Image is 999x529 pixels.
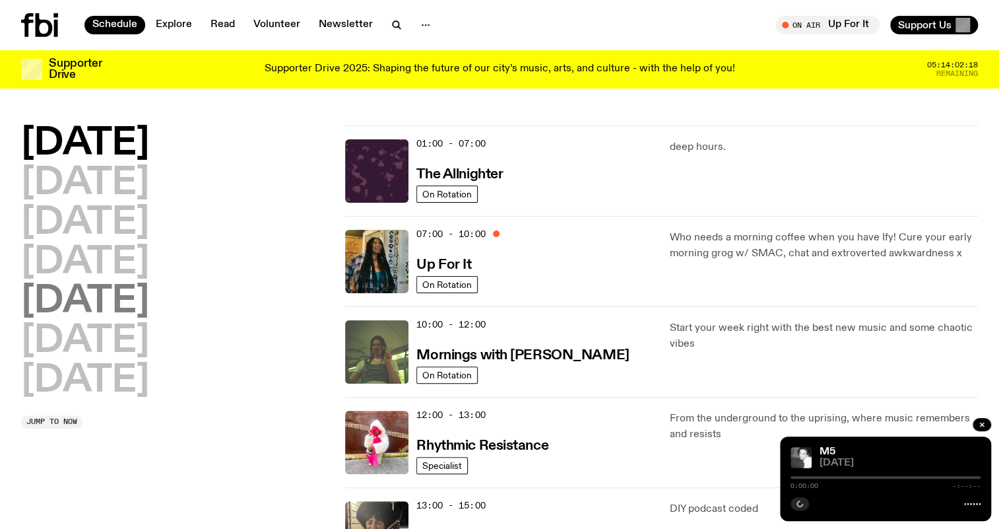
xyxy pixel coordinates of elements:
button: [DATE] [21,323,149,360]
span: 01:00 - 07:00 [416,137,485,150]
h3: The Allnighter [416,168,503,182]
img: Ify - a Brown Skin girl with black braided twists, looking up to the side with her tongue stickin... [345,230,408,293]
span: Remaining [936,70,978,77]
p: From the underground to the uprising, where music remembers and resists [670,411,978,442]
span: Jump to now [26,418,77,425]
img: A black and white photo of Lilly wearing a white blouse and looking up at the camera. [790,447,812,468]
span: 10:00 - 12:00 [416,318,485,331]
span: On Rotation [422,189,472,199]
a: Up For It [416,256,471,272]
a: Rhythmic Resistance [416,437,548,453]
p: deep hours. [670,139,978,155]
p: DIY podcast coded [670,501,978,517]
a: On Rotation [416,276,478,293]
h3: Supporter Drive [49,58,102,81]
span: Support Us [898,19,951,31]
a: Newsletter [311,16,381,34]
a: Explore [148,16,200,34]
a: Schedule [84,16,145,34]
a: On Rotation [416,186,478,203]
a: Specialist [416,457,468,474]
h3: Rhythmic Resistance [416,439,548,453]
button: On AirUp For It [775,16,880,34]
span: 13:00 - 15:00 [416,499,485,512]
button: [DATE] [21,244,149,281]
button: [DATE] [21,125,149,162]
span: On Rotation [422,370,472,380]
span: 05:14:02:18 [927,61,978,69]
p: Start your week right with the best new music and some chaotic vibes [670,320,978,352]
span: Specialist [422,460,462,470]
p: Supporter Drive 2025: Shaping the future of our city’s music, arts, and culture - with the help o... [265,63,735,75]
img: Attu crouches on gravel in front of a brown wall. They are wearing a white fur coat with a hood, ... [345,411,408,474]
a: Mornings with [PERSON_NAME] [416,346,629,363]
span: [DATE] [820,458,981,468]
a: The Allnighter [416,165,503,182]
span: 0:00:00 [790,483,818,489]
button: Support Us [890,16,978,34]
a: M5 [820,446,835,457]
button: [DATE] [21,165,149,202]
a: On Rotation [416,367,478,384]
span: -:--:-- [953,483,981,489]
img: Jim Kretschmer in a really cute outfit with cute braids, standing on a train holding up a peace s... [345,320,408,384]
a: Read [203,16,243,34]
span: 07:00 - 10:00 [416,228,485,240]
button: [DATE] [21,205,149,242]
a: Volunteer [245,16,308,34]
button: [DATE] [21,363,149,400]
h3: Mornings with [PERSON_NAME] [416,349,629,363]
span: 12:00 - 13:00 [416,409,485,421]
button: [DATE] [21,283,149,320]
button: Jump to now [21,415,82,429]
p: Who needs a morning coffee when you have Ify! Cure your early morning grog w/ SMAC, chat and extr... [670,230,978,262]
h3: Up For It [416,258,471,272]
span: On Rotation [422,279,472,289]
